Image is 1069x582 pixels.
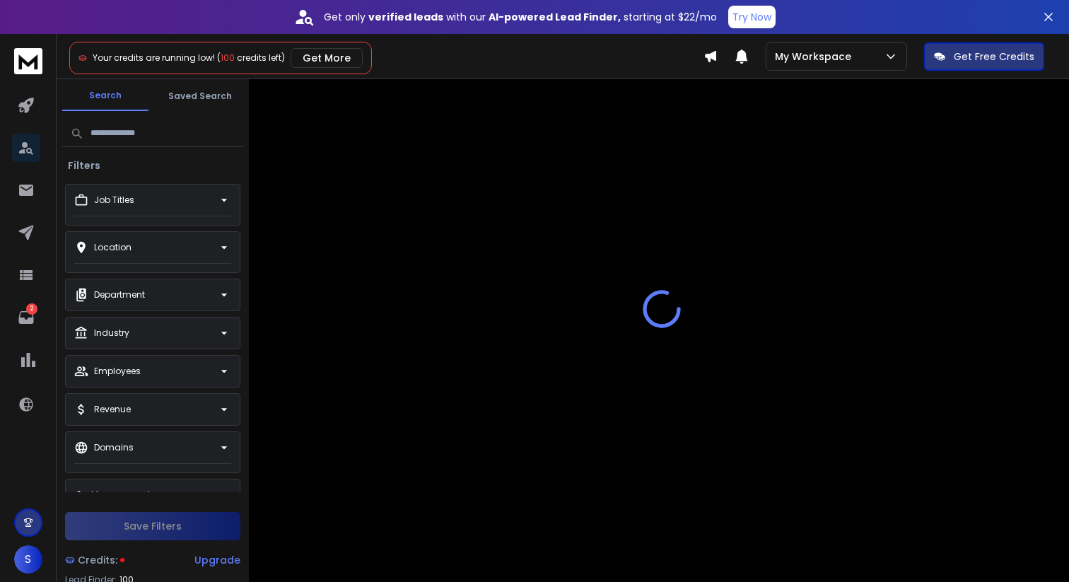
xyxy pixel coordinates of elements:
button: Try Now [728,6,776,28]
span: Your credits are running low! [93,52,215,64]
p: My Workspace [775,50,857,64]
a: Credits:Upgrade [65,546,240,574]
span: 100 [221,52,235,64]
button: S [14,545,42,574]
span: Credits: [78,553,117,567]
p: 2 [26,303,37,315]
h3: Filters [62,158,106,173]
strong: verified leads [368,10,443,24]
a: 2 [12,303,40,332]
p: Management [91,489,151,501]
span: ( credits left) [217,52,285,64]
p: Get only with our starting at $22/mo [324,10,717,24]
button: Saved Search [157,82,243,110]
p: Location [94,242,132,253]
p: Department [94,289,145,301]
p: Job Titles [94,194,134,206]
p: Domains [94,442,134,453]
p: Employees [94,366,141,377]
div: Upgrade [194,553,240,567]
button: Get Free Credits [924,42,1044,71]
p: Get Free Credits [954,50,1034,64]
strong: AI-powered Lead Finder, [489,10,621,24]
p: Revenue [94,404,131,415]
img: logo [14,48,42,74]
button: Search [62,81,148,111]
button: Get More [291,48,363,68]
p: Try Now [732,10,771,24]
p: Industry [94,327,129,339]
